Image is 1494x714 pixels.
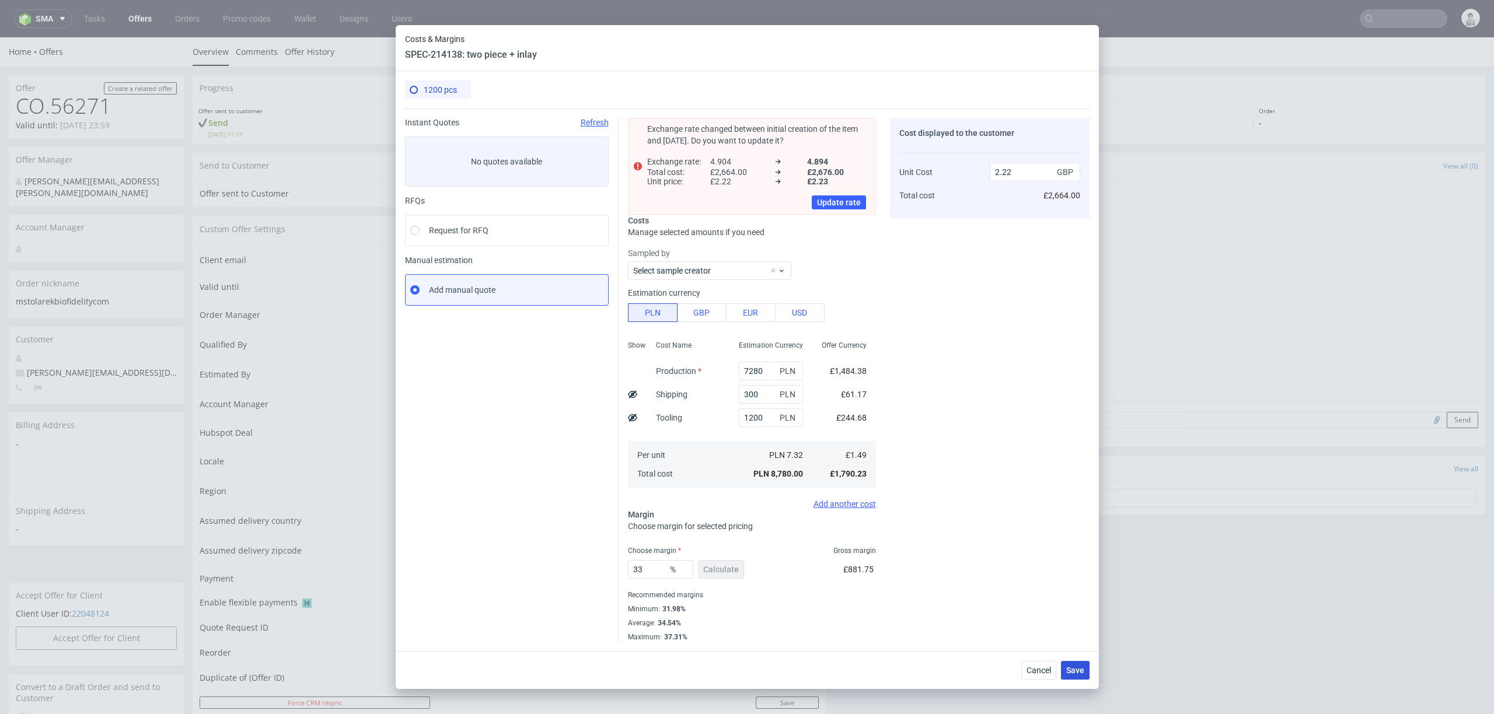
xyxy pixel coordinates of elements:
div: Add another cost [628,499,876,509]
span: Cost Name [656,341,692,350]
td: Valid until [200,240,448,266]
p: Valid until: [16,82,110,94]
td: Client email [200,212,448,240]
span: Per unit [637,450,665,460]
label: Production [656,366,701,376]
td: Reorder [200,608,448,631]
a: View in [GEOGRAPHIC_DATA] [606,185,669,198]
label: Sampled by [628,247,876,259]
span: £1,790.23 [830,469,867,478]
td: Locale [200,412,448,442]
p: Client User ID: [16,674,177,685]
div: Progress [193,38,1485,64]
span: Unit Cost [899,167,933,177]
span: PLN 8,780.00 [753,469,803,478]
span: Show [628,341,645,350]
a: Automatic (0) [943,116,987,141]
span: Total cost [637,469,673,478]
span: Margin [628,510,654,519]
td: Qualified By [200,296,448,325]
a: Offers [39,9,63,20]
td: Assumed delivery country [200,472,448,502]
td: Order Manager [200,266,448,296]
span: £2,664.00 [710,167,769,177]
a: Create a related offer [104,45,177,57]
div: Customer [9,289,184,315]
div: RFQs [405,196,609,205]
div: Exchange rate changed between initial creation of the item and [DATE]. Do you want to update it? [647,123,866,146]
img: regular_mini_magick20250217-67-8fwj5m.jpg [859,374,873,388]
p: Send [198,80,467,101]
span: GBP [1055,164,1078,180]
div: Shipping Address [9,460,184,487]
td: Estimated By [200,325,448,355]
span: Cost displayed to the customer [899,128,1014,138]
a: View all (0) [1443,124,1478,134]
p: - [1259,80,1479,92]
div: 34.54% [655,618,681,628]
div: Recommended margins [628,588,876,602]
span: Request for RFQ [429,225,488,236]
span: PLN [777,409,801,426]
td: Account Manager [200,355,448,385]
span: Update rate [817,198,861,206]
span: PLN 7.32 [769,450,803,460]
a: View all [1454,426,1478,436]
div: Maximum : [628,630,876,642]
span: Save [1066,666,1084,674]
button: Accept Offer for Client [16,589,177,612]
label: No quotes available [405,136,609,187]
span: - [16,401,177,412]
button: PLN [628,303,678,322]
td: Region [200,442,448,472]
header: SPEC-214138: two piece + inlay [405,48,537,61]
p: Client User ID: [16,570,177,582]
div: Custom Offer Settings [193,178,826,205]
input: 0.00 [628,560,693,579]
a: All (0) [1053,116,1071,141]
span: Refresh [581,118,609,127]
div: Instant Quotes [405,118,609,127]
div: [PERSON_NAME][EMAIL_ADDRESS][PERSON_NAME][DOMAIN_NAME] [16,138,168,161]
label: Shipping [656,390,687,399]
a: Preview [680,185,744,198]
span: Unit price : [647,177,706,186]
button: Cancel [1021,661,1056,680]
img: Hokodo [302,561,312,570]
span: Gross margin [833,546,876,555]
p: - [760,80,1006,92]
div: Account Manager [9,177,184,203]
div: Billing Address [9,375,184,401]
input: 0.00 [739,362,803,380]
p: mstolarekbiofidelitycom [16,258,177,270]
span: 4.894 [807,157,865,166]
div: Offer [9,38,184,57]
label: Select sample creator [633,266,711,275]
p: Due [1018,80,1247,92]
div: 37.31% [662,632,687,642]
p: Offer accepted [760,69,1006,78]
label: Choose margin [628,547,681,555]
div: 31.98% [660,604,686,614]
span: Choose margin for selected pricing [628,521,753,531]
input: Re-send offer to customer [729,123,816,135]
span: £2.22 [710,177,769,186]
span: Cancel [1027,666,1051,674]
td: Duplicate of (Offer ID) [200,631,448,658]
p: Shipping & Billing Filled [479,69,748,78]
span: PLN [777,363,801,379]
button: GBP [677,303,727,322]
span: Total cost : [647,167,706,177]
td: Offer sent to Customer [200,149,721,163]
span: Tasks [859,425,881,437]
a: 22048124 [72,674,109,685]
span: £1,484.38 [830,366,867,376]
span: - [16,486,177,498]
div: Average : [628,616,876,630]
td: Assumed delivery zipcode [200,502,448,531]
td: YES, [DATE][DATE] 11:19 [721,149,819,163]
span: % [668,561,691,577]
button: Force CRM resync [200,659,430,671]
div: Accept Offer for Client [9,545,184,571]
div: Convert to a Draft Order and send to Customer [9,637,184,674]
